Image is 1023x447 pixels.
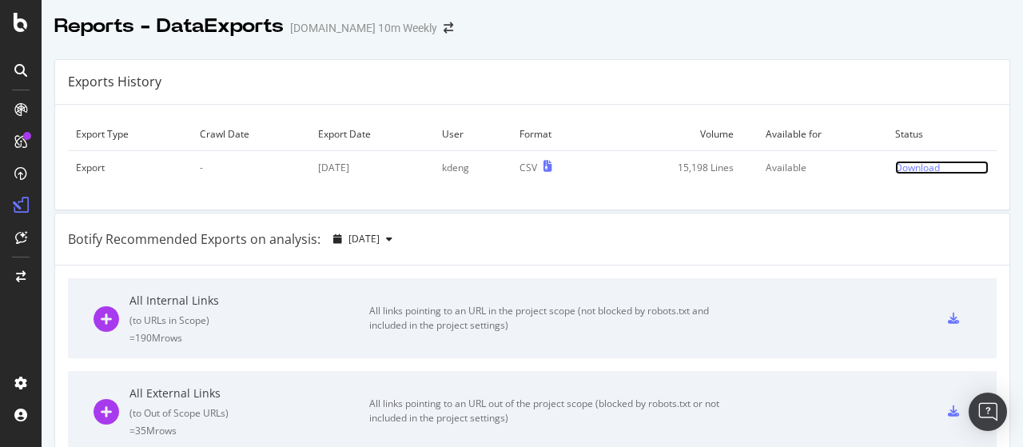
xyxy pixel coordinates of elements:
[369,397,729,425] div: All links pointing to an URL out of the project scope (blocked by robots.txt or not included in t...
[129,385,369,401] div: All External Links
[519,161,537,174] div: CSV
[310,151,434,185] td: [DATE]
[310,118,434,151] td: Export Date
[327,226,399,252] button: [DATE]
[68,118,192,151] td: Export Type
[290,20,437,36] div: [DOMAIN_NAME] 10m Weekly
[76,161,184,174] div: Export
[887,118,997,151] td: Status
[434,151,511,185] td: kdeng
[766,161,879,174] div: Available
[599,118,758,151] td: Volume
[511,118,599,151] td: Format
[369,304,729,333] div: All links pointing to an URL in the project scope (not blocked by robots.txt and included in the ...
[434,118,511,151] td: User
[192,118,310,151] td: Crawl Date
[895,161,989,174] a: Download
[192,151,310,185] td: -
[54,13,284,40] div: Reports - DataExports
[758,118,887,151] td: Available for
[129,293,369,309] div: All Internal Links
[348,232,380,245] span: 2025 Sep. 21st
[68,230,320,249] div: Botify Recommended Exports on analysis:
[895,161,940,174] div: Download
[948,405,959,417] div: csv-export
[948,313,959,324] div: csv-export
[129,424,369,437] div: = 35M rows
[68,73,161,91] div: Exports History
[129,406,369,420] div: ( to Out of Scope URLs )
[599,151,758,185] td: 15,198 Lines
[969,393,1007,431] div: Open Intercom Messenger
[129,331,369,345] div: = 190M rows
[129,313,369,327] div: ( to URLs in Scope )
[444,22,453,34] div: arrow-right-arrow-left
